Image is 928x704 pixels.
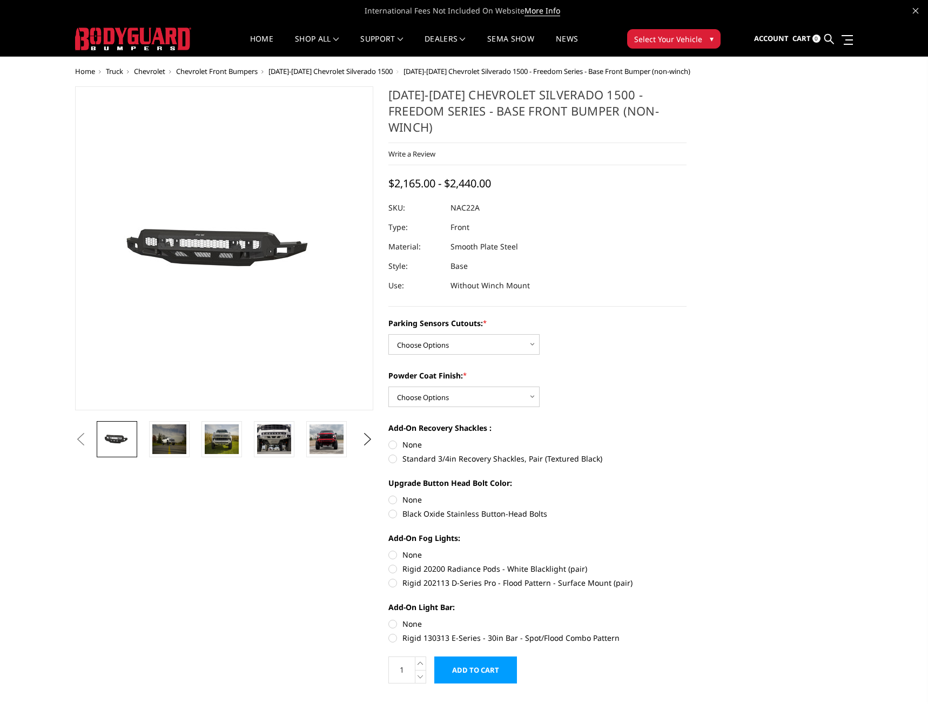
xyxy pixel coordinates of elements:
[388,370,687,381] label: Powder Coat Finish:
[450,218,469,237] dd: Front
[388,453,687,464] label: Standard 3/4in Recovery Shackles, Pair (Textured Black)
[89,184,359,313] img: 2022-2025 Chevrolet Silverado 1500 - Freedom Series - Base Front Bumper (non-winch)
[404,66,690,76] span: [DATE]-[DATE] Chevrolet Silverado 1500 - Freedom Series - Base Front Bumper (non-winch)
[388,422,687,434] label: Add-On Recovery Shackles :
[310,424,344,454] img: 2022-2025 Chevrolet Silverado 1500 - Freedom Series - Base Front Bumper (non-winch)
[487,35,534,56] a: SEMA Show
[792,24,821,53] a: Cart 0
[754,33,789,43] span: Account
[205,424,239,454] img: 2022-2025 Chevrolet Silverado 1500 - Freedom Series - Base Front Bumper (non-winch)
[360,35,403,56] a: Support
[257,424,291,454] img: 2022-2025 Chevrolet Silverado 1500 - Freedom Series - Base Front Bumper (non-winch)
[176,66,258,76] a: Chevrolet Front Bumpers
[388,237,442,256] dt: Material:
[106,66,123,76] a: Truck
[388,317,687,329] label: Parking Sensors Cutouts:
[134,66,165,76] a: Chevrolet
[450,198,480,218] dd: NAC22A
[388,276,442,295] dt: Use:
[268,66,393,76] a: [DATE]-[DATE] Chevrolet Silverado 1500
[450,276,530,295] dd: Without Winch Mount
[152,424,186,454] img: 2022-2025 Chevrolet Silverado 1500 - Freedom Series - Base Front Bumper (non-winch)
[360,431,376,448] button: Next
[388,86,687,143] h1: [DATE]-[DATE] Chevrolet Silverado 1500 - Freedom Series - Base Front Bumper (non-winch)
[388,601,687,613] label: Add-On Light Bar:
[388,532,687,544] label: Add-On Fog Lights:
[634,33,702,45] span: Select Your Vehicle
[295,35,339,56] a: shop all
[388,563,687,574] label: Rigid 20200 Radiance Pods - White Blacklight (pair)
[425,35,466,56] a: Dealers
[388,256,442,276] dt: Style:
[75,66,95,76] a: Home
[388,477,687,489] label: Upgrade Button Head Bolt Color:
[388,618,687,629] label: None
[388,439,687,450] label: None
[710,33,714,44] span: ▾
[556,35,578,56] a: News
[388,549,687,560] label: None
[754,24,789,53] a: Account
[434,656,517,683] input: Add to Cart
[812,35,821,43] span: 0
[627,29,721,49] button: Select Your Vehicle
[450,256,468,276] dd: Base
[72,431,89,448] button: Previous
[75,28,191,50] img: BODYGUARD BUMPERS
[388,218,442,237] dt: Type:
[450,237,518,256] dd: Smooth Plate Steel
[75,86,373,410] a: 2022-2025 Chevrolet Silverado 1500 - Freedom Series - Base Front Bumper (non-winch)
[388,198,442,218] dt: SKU:
[250,35,273,56] a: Home
[388,149,435,159] a: Write a Review
[388,176,491,191] span: $2,165.00 - $2,440.00
[388,508,687,519] label: Black Oxide Stainless Button-Head Bolts
[524,5,560,16] a: More Info
[388,494,687,505] label: None
[100,424,134,454] img: 2022-2025 Chevrolet Silverado 1500 - Freedom Series - Base Front Bumper (non-winch)
[792,33,811,43] span: Cart
[388,577,687,588] label: Rigid 202113 D-Series Pro - Flood Pattern - Surface Mount (pair)
[388,632,687,644] label: Rigid 130313 E-Series - 30in Bar - Spot/Flood Combo Pattern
